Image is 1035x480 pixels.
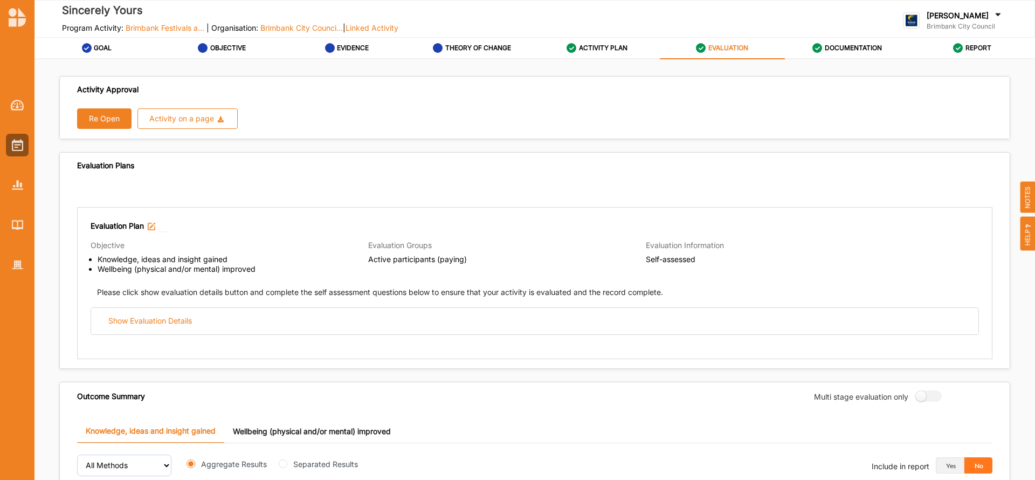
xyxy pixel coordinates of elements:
label: Sincerely Yours [62,2,398,19]
img: logo [903,12,920,29]
div: Activity on a page [149,115,214,122]
img: Reports [12,180,23,189]
label: Evaluation Plan [91,221,144,231]
a: Knowledge, ideas and insight gained [77,420,224,443]
span: Linked Activity [346,23,398,32]
li: Knowledge, ideas and insight gained [98,255,368,264]
img: Library [12,220,23,229]
a: Wellbeing (physical and/or mental) improved [224,420,399,443]
label: Program Activity: | Organisation: | [62,23,398,33]
div: Include in report [872,461,929,474]
label: DOCUMENTATION [825,44,882,52]
label: REPORT [965,44,991,52]
label: Brimbank City Council [927,22,1003,31]
label: [PERSON_NAME] [927,11,989,20]
a: Library [6,214,29,236]
label: THEORY OF CHANGE [445,44,511,52]
button: Yes [936,457,964,474]
span: Activity Approval [77,85,139,94]
button: Re Open [77,108,132,129]
div: Outcome Summary [77,390,145,402]
img: Organisation [12,260,23,270]
div: Evaluation Plans [77,161,134,170]
img: Dashboard [11,100,24,111]
label: GOAL [94,44,112,52]
label: Separated Results [293,458,358,470]
div: Please click show evaluation details button and complete the self assessment questions below to e... [97,287,972,298]
span: Brimbank City Counci... [260,23,343,32]
label: Aggregate Results [201,458,267,470]
li: Wellbeing (physical and/or mental) improved [98,264,368,274]
label: Multi stage evaluation only [814,392,908,402]
div: Show Evaluation Details [108,316,192,326]
label: EVIDENCE [337,44,369,52]
span: Evaluation Groups [368,241,432,250]
a: Reports [6,174,29,196]
span: Evaluation Information [646,241,724,250]
a: Activities [6,134,29,156]
img: logo [9,8,26,27]
label: EVALUATION [708,44,748,52]
label: OBJECTIVE [210,44,246,52]
span: Self-assessed [646,255,923,264]
a: Organisation [6,253,29,276]
span: Brimbank Festivals a... [126,23,204,32]
span: Objective [91,241,125,250]
img: Activities [12,139,23,151]
span: Active participants (paying) [368,255,646,264]
button: No [964,457,993,474]
button: Activity on a page [137,108,238,129]
img: icon [148,223,155,230]
label: ACTIVITY PLAN [579,44,627,52]
a: Dashboard [6,94,29,116]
